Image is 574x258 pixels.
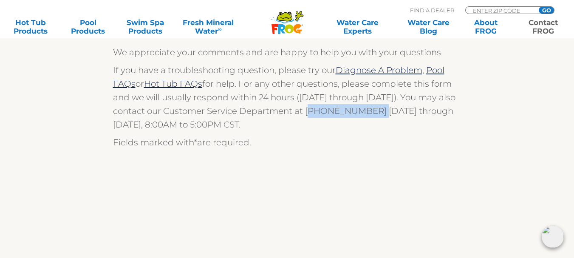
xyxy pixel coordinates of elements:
a: ContactFROG [521,18,566,35]
input: GO [539,7,554,14]
a: Swim SpaProducts [123,18,168,35]
a: Water CareExperts [321,18,393,35]
a: Hot Tub FAQs [144,79,202,89]
a: Fresh MineralWater∞ [181,18,236,35]
p: Find A Dealer [410,6,454,14]
a: Water CareBlog [406,18,451,35]
p: If you have a troubleshooting question, please try our or for help. For any other questions, plea... [113,63,461,131]
input: Zip Code Form [472,7,529,14]
a: Diagnose A Problem, [336,65,424,75]
a: Hot TubProducts [8,18,53,35]
img: openIcon [542,226,564,248]
p: Fields marked with are required. [113,136,461,149]
sup: ∞ [218,26,222,32]
a: PoolProducts [66,18,110,35]
a: AboutFROG [464,18,508,35]
p: We appreciate your comments and are happy to help you with your questions [113,45,461,59]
